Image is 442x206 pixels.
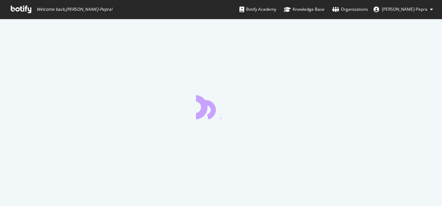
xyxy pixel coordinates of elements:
div: Knowledge Base [284,6,325,13]
div: Organizations [332,6,368,13]
span: Welcome back, [PERSON_NAME]-Pepra ! [36,7,112,12]
button: [PERSON_NAME]-Pepra [368,4,439,15]
div: Botify Academy [239,6,276,13]
div: animation [196,94,246,119]
span: Lucy Oben-Pepra [382,6,427,12]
